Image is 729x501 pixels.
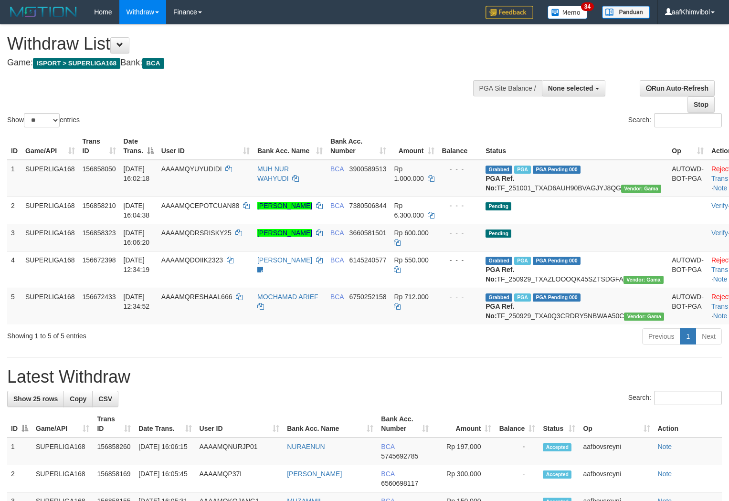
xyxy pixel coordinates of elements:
a: Previous [642,328,680,344]
td: aafbovsreyni [579,438,654,465]
a: 1 [680,328,696,344]
td: 156858260 [93,438,135,465]
td: SUPERLIGA168 [21,251,79,288]
span: PGA Pending [533,293,581,302]
input: Search: [654,391,722,405]
th: Bank Acc. Number: activate to sort column ascending [327,133,391,160]
th: Bank Acc. Name: activate to sort column ascending [283,410,377,438]
td: - [495,465,539,492]
a: MUH NUR WAHYUDI [257,165,289,182]
h1: Latest Withdraw [7,367,722,386]
a: Verify [711,202,728,209]
a: Note [658,470,672,478]
span: Accepted [543,470,571,479]
td: [DATE] 16:06:15 [135,438,195,465]
span: Pending [486,202,511,210]
th: Status: activate to sort column ascending [539,410,579,438]
th: Balance: activate to sort column ascending [495,410,539,438]
img: panduan.png [602,6,650,19]
th: Amount: activate to sort column ascending [390,133,438,160]
td: SUPERLIGA168 [21,197,79,224]
th: ID: activate to sort column descending [7,410,32,438]
a: Stop [687,96,715,113]
span: Rp 550.000 [394,256,428,264]
td: AAAAMQP37I [196,465,284,492]
th: Action [654,410,722,438]
div: Showing 1 to 5 of 5 entries [7,327,296,341]
span: Grabbed [486,293,512,302]
span: Copy 6145240577 to clipboard [349,256,387,264]
span: Copy 5745692785 to clipboard [381,452,418,460]
span: Vendor URL: https://trx31.1velocity.biz [623,276,664,284]
th: Game/API: activate to sort column ascending [32,410,93,438]
span: CSV [98,395,112,403]
span: BCA [142,58,164,69]
td: 2 [7,197,21,224]
span: AAAAMQRESHAAL666 [161,293,232,301]
span: Show 25 rows [13,395,58,403]
span: BCA [381,470,394,478]
td: 4 [7,251,21,288]
label: Search: [628,391,722,405]
span: Copy 6750252158 to clipboard [349,293,387,301]
td: 3 [7,224,21,251]
span: PGA Pending [533,257,581,265]
a: NURAENUN [287,443,325,450]
td: [DATE] 16:05:45 [135,465,195,492]
td: Rp 197,000 [433,438,495,465]
th: Trans ID: activate to sort column ascending [79,133,120,160]
th: Status [482,133,668,160]
span: Marked by aafsoycanthlai [514,166,531,174]
b: PGA Ref. No: [486,175,514,192]
h1: Withdraw List [7,34,476,53]
td: AUTOWD-BOT-PGA [668,251,708,288]
span: Accepted [543,443,571,451]
span: Grabbed [486,166,512,174]
a: [PERSON_NAME] [257,229,312,237]
td: SUPERLIGA168 [32,465,93,492]
a: [PERSON_NAME] [257,256,312,264]
a: Note [713,275,728,283]
th: Bank Acc. Number: activate to sort column ascending [377,410,433,438]
input: Search: [654,113,722,127]
th: Amount: activate to sort column ascending [433,410,495,438]
span: Marked by aafsoycanthlai [514,257,531,265]
span: AAAAMQYUYUDIDI [161,165,222,173]
b: PGA Ref. No: [486,266,514,283]
td: 5 [7,288,21,324]
td: SUPERLIGA168 [21,288,79,324]
a: Run Auto-Refresh [640,80,715,96]
th: Balance [438,133,482,160]
span: Rp 600.000 [394,229,428,237]
span: BCA [330,256,344,264]
div: - - - [442,201,478,210]
span: PGA Pending [533,166,581,174]
span: Vendor URL: https://trx31.1velocity.biz [624,313,664,321]
th: User ID: activate to sort column ascending [158,133,254,160]
a: [PERSON_NAME] [287,470,342,478]
label: Search: [628,113,722,127]
th: Date Trans.: activate to sort column descending [120,133,158,160]
span: AAAAMQDRSRISKY25 [161,229,232,237]
span: BCA [330,293,344,301]
b: PGA Ref. No: [486,303,514,320]
th: ID [7,133,21,160]
span: [DATE] 16:06:20 [124,229,150,246]
td: SUPERLIGA168 [21,224,79,251]
a: MOCHAMAD ARIEF [257,293,318,301]
th: Trans ID: activate to sort column ascending [93,410,135,438]
a: Note [713,312,728,320]
span: AAAAMQCEPOTCUAN88 [161,202,239,209]
a: Verify [711,229,728,237]
span: Copy 3900589513 to clipboard [349,165,387,173]
td: SUPERLIGA168 [21,160,79,197]
span: 156858323 [83,229,116,237]
td: AUTOWD-BOT-PGA [668,288,708,324]
select: Showentries [24,113,60,127]
img: MOTION_logo.png [7,5,80,19]
span: 34 [581,2,594,11]
label: Show entries [7,113,80,127]
span: Copy 3660581501 to clipboard [349,229,387,237]
a: Note [658,443,672,450]
span: AAAAMQDOIIK2323 [161,256,223,264]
